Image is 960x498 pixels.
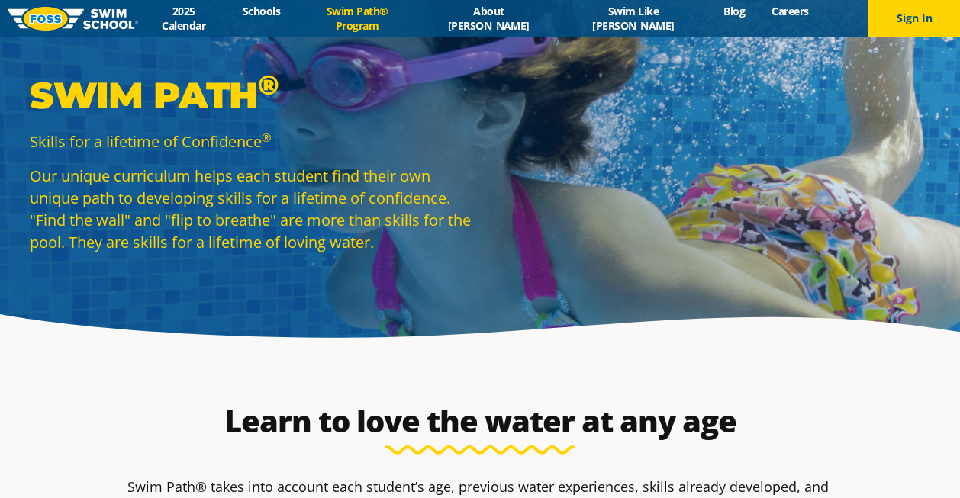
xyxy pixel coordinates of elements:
[258,68,279,101] sup: ®
[229,4,293,18] a: Schools
[421,4,556,33] a: About [PERSON_NAME]
[138,4,229,33] a: 2025 Calendar
[556,4,710,33] a: Swim Like [PERSON_NAME]
[759,4,822,18] a: Careers
[30,72,472,118] p: Swim Path
[262,130,271,145] sup: ®
[710,4,759,18] a: Blog
[8,7,138,31] img: FOSS Swim School Logo
[120,403,840,439] h2: Learn to love the water at any age
[294,4,421,33] a: Swim Path® Program
[30,130,472,153] p: Skills for a lifetime of Confidence
[30,165,472,253] p: Our unique curriculum helps each student find their own unique path to developing skills for a li...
